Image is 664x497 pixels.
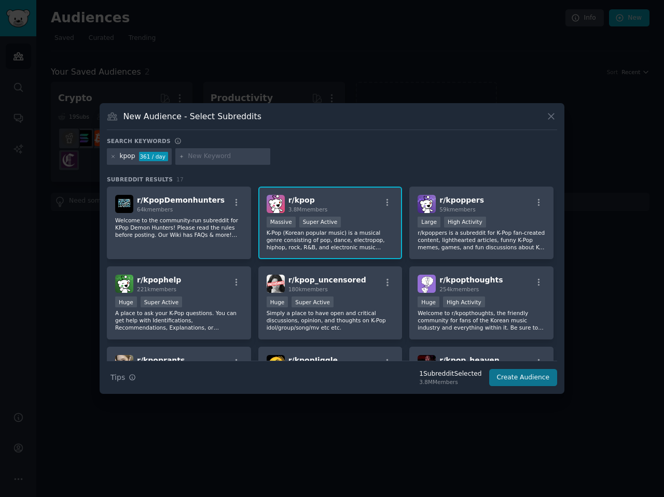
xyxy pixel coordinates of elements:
button: Tips [107,368,140,387]
p: r/kpoppers is a subreddit for K-Pop fan-created content, lighthearted articles, funny K-Pop memes... [418,229,545,251]
div: Huge [115,296,137,307]
p: Simply a place to have open and critical discussions, opinion, and thoughts on K-Pop idol/group/s... [267,309,394,331]
span: r/ KpopDemonhunters [137,196,225,204]
img: kpop_uncensored [267,275,285,293]
img: kpoppers [418,195,436,213]
span: r/ kpop_uncensored [288,276,366,284]
img: kpop_heaven [418,355,436,373]
div: 1 Subreddit Selected [419,370,481,379]
img: kpophelp [115,275,133,293]
span: r/ kpopthoughts [439,276,503,284]
div: 361 / day [139,152,168,161]
span: Subreddit Results [107,176,173,183]
span: 254k members [439,286,479,292]
div: High Activity [444,217,486,228]
span: r/ kpop [288,196,315,204]
span: 221k members [137,286,176,292]
img: kpoprants [115,355,133,373]
div: High Activity [443,296,485,307]
span: 64k members [137,206,173,212]
div: Super Active [292,296,334,307]
img: KpopDemonhunters [115,195,133,213]
h3: New Audience - Select Subreddits [123,111,261,122]
button: Create Audience [489,369,558,387]
div: Huge [418,296,439,307]
span: r/ kpop_heaven [439,356,500,364]
span: 180k members [288,286,328,292]
div: Large [418,217,440,228]
div: Huge [267,296,288,307]
p: Welcome to the community-run subreddit for KPop Demon Hunters! Please read the rules before posti... [115,217,243,238]
span: 59k members [439,206,475,212]
div: Super Active [141,296,183,307]
span: r/ kpophelp [137,276,181,284]
h3: Search keywords [107,137,171,145]
span: r/ kpopJiggle [288,356,338,364]
div: kpop [120,152,135,161]
p: K-Pop (Korean popular music) is a musical genre consisting of pop, dance, electropop, hiphop, roc... [267,229,394,251]
span: 3.8M members [288,206,328,212]
input: New Keyword [188,152,267,161]
span: r/ kpoprants [137,356,185,364]
p: Welcome to r/kpopthoughts, the friendly community for fans of the Korean music industry and every... [418,309,545,331]
span: r/ kpoppers [439,196,484,204]
img: kpopthoughts [418,275,436,293]
div: Super Active [299,217,341,228]
span: 17 [176,176,184,182]
img: kpop [267,195,285,213]
p: A place to ask your K-Pop questions. You can get help with Identifications, Recommendations, Expl... [115,309,243,331]
img: kpopJiggle [267,355,285,373]
span: Tips [110,372,125,383]
div: Massive [267,217,296,228]
div: 3.8M Members [419,378,481,386]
